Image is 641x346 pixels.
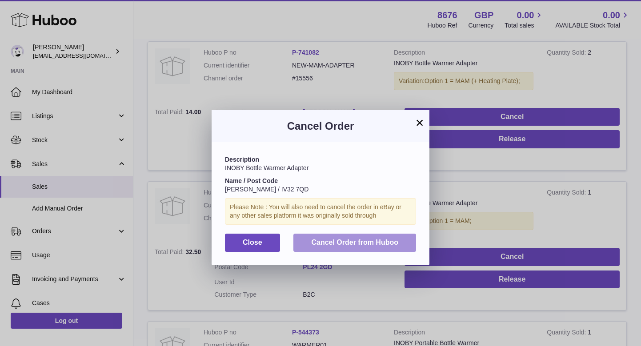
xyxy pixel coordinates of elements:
[225,198,416,225] div: Please Note : You will also need to cancel the order in eBay or any other sales platform it was o...
[225,164,308,171] span: INOBY Bottle Warmer Adapter
[225,119,416,133] h3: Cancel Order
[225,186,308,193] span: [PERSON_NAME] / IV32 7QD
[311,239,398,246] span: Cancel Order from Huboo
[414,117,425,128] button: ×
[225,234,280,252] button: Close
[243,239,262,246] span: Close
[293,234,416,252] button: Cancel Order from Huboo
[225,177,278,184] strong: Name / Post Code
[225,156,259,163] strong: Description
